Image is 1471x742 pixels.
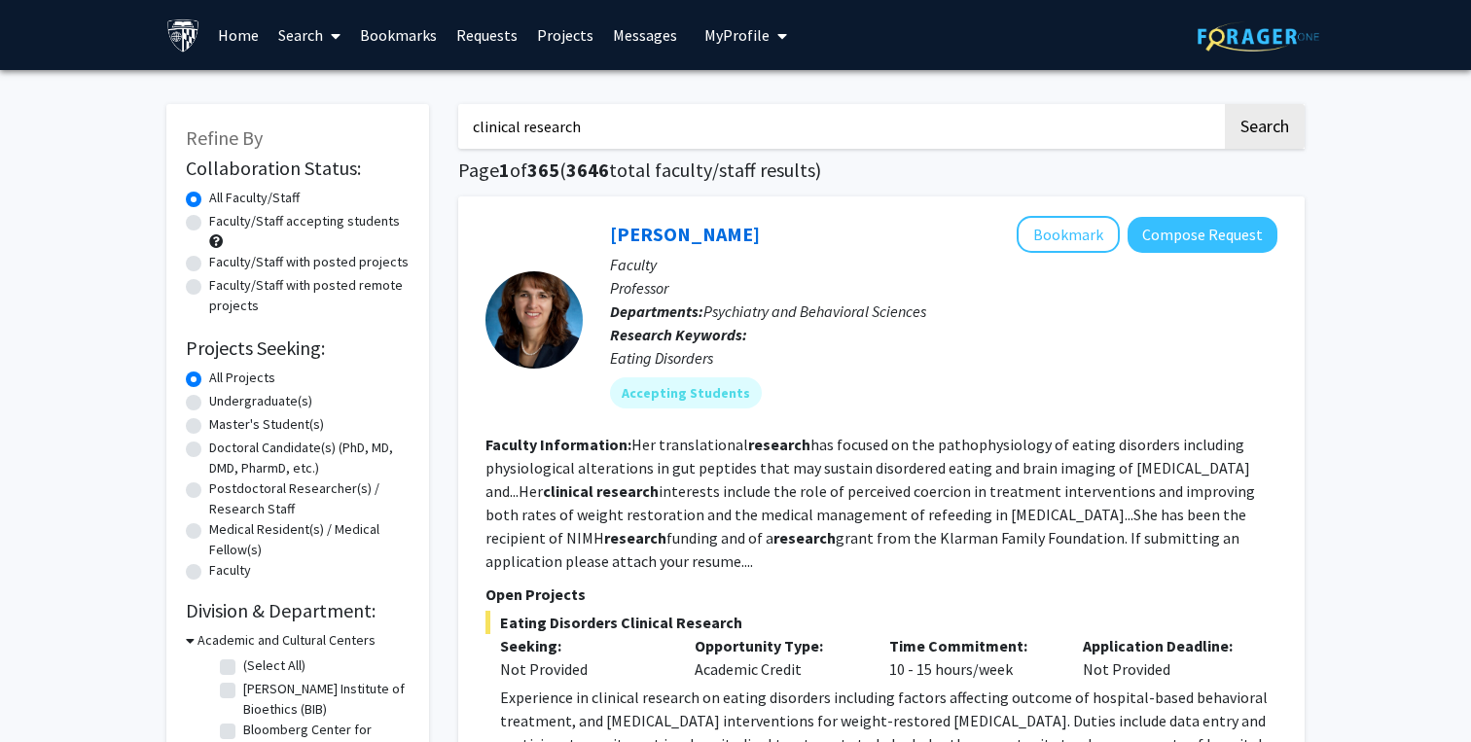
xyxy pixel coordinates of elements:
[458,159,1305,182] h1: Page of ( total faculty/staff results)
[610,346,1277,370] div: Eating Disorders
[209,414,324,435] label: Master's Student(s)
[610,222,760,246] a: [PERSON_NAME]
[208,1,269,69] a: Home
[596,481,659,501] b: research
[209,368,275,388] label: All Projects
[695,634,860,657] p: Opportunity Type:
[610,276,1277,300] p: Professor
[566,158,609,182] span: 3646
[15,654,83,727] iframe: Chat
[1083,634,1248,657] p: Application Deadline:
[209,211,400,231] label: Faculty/Staff accepting students
[499,158,510,182] span: 1
[889,634,1055,657] p: Time Commitment:
[243,655,305,676] label: (Select All)
[186,125,263,150] span: Refine By
[166,18,200,53] img: Johns Hopkins University Logo
[209,519,410,560] label: Medical Resident(s) / Medical Fellow(s)
[209,275,410,316] label: Faculty/Staff with posted remote projects
[269,1,350,69] a: Search
[500,657,665,681] div: Not Provided
[209,560,251,581] label: Faculty
[186,157,410,180] h2: Collaboration Status:
[209,478,410,519] label: Postdoctoral Researcher(s) / Research Staff
[209,438,410,478] label: Doctoral Candidate(s) (PhD, MD, DMD, PharmD, etc.)
[680,634,875,681] div: Academic Credit
[243,679,405,720] label: [PERSON_NAME] Institute of Bioethics (BIB)
[209,391,312,411] label: Undergraduate(s)
[186,599,410,622] h2: Division & Department:
[543,481,593,501] b: clinical
[1068,634,1263,681] div: Not Provided
[748,435,810,454] b: research
[704,25,770,45] span: My Profile
[209,188,300,208] label: All Faculty/Staff
[773,528,836,548] b: research
[610,253,1277,276] p: Faculty
[485,435,1255,571] fg-read-more: Her translational has focused on the pathophysiology of eating disorders including physiological ...
[447,1,527,69] a: Requests
[527,158,559,182] span: 365
[610,301,703,321] b: Departments:
[1017,216,1120,253] button: Add Angela Guarda to Bookmarks
[485,583,1277,606] p: Open Projects
[527,1,603,69] a: Projects
[1128,217,1277,253] button: Compose Request to Angela Guarda
[458,104,1222,149] input: Search Keywords
[603,1,687,69] a: Messages
[209,252,409,272] label: Faculty/Staff with posted projects
[485,435,631,454] b: Faculty Information:
[485,611,1277,634] span: Eating Disorders Clinical Research
[604,528,666,548] b: research
[610,325,747,344] b: Research Keywords:
[500,634,665,657] p: Seeking:
[197,630,376,651] h3: Academic and Cultural Centers
[1198,21,1319,52] img: ForagerOne Logo
[875,634,1069,681] div: 10 - 15 hours/week
[350,1,447,69] a: Bookmarks
[186,336,410,360] h2: Projects Seeking:
[703,301,926,321] span: Psychiatry and Behavioral Sciences
[610,377,762,408] mat-chip: Accepting Students
[1225,104,1305,149] button: Search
